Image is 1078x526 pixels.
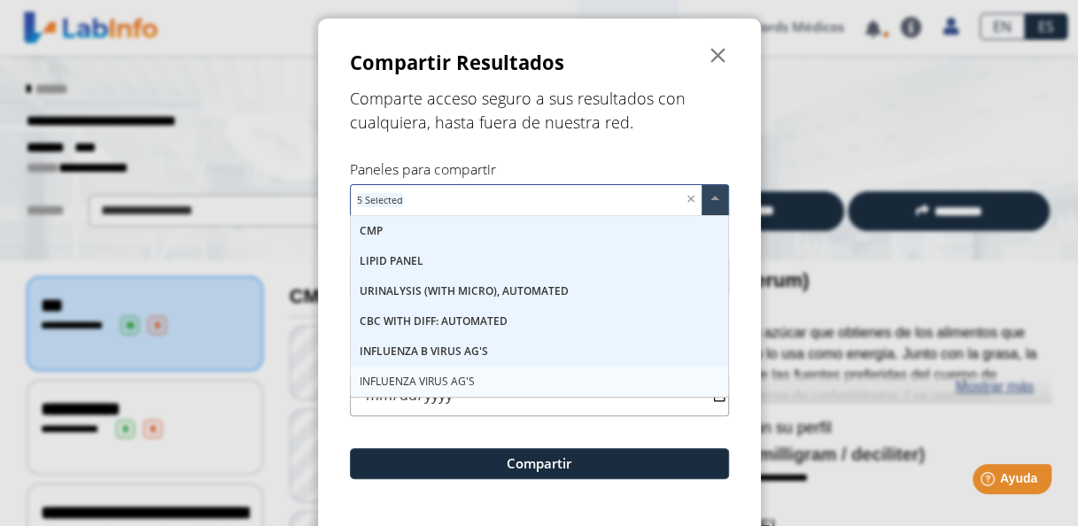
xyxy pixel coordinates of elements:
[357,193,403,206] span: 5 Selected
[350,215,729,398] ng-dropdown-panel: Options list
[360,283,569,298] span: URINALYSIS (WITH MICRO), AUTOMATED
[350,49,564,78] h3: Compartir Resultados
[360,313,508,329] span: CBC WITH DIFF: AUTOMATED
[360,223,383,238] span: CMP
[920,457,1059,507] iframe: Help widget launcher
[360,374,475,389] span: INFLUENZA VIRUS AG'S
[350,159,496,179] label: Paneles para compartir
[350,448,729,479] button: Compartir
[360,253,423,268] span: LIPID PANEL
[686,190,702,209] span: Clear all
[350,87,729,135] h5: Comparte acceso seguro a sus resultados con cualquiera, hasta fuera de nuestra red.
[708,45,729,66] span: 
[360,344,488,359] span: INFLUENZA B VIRUS AG'S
